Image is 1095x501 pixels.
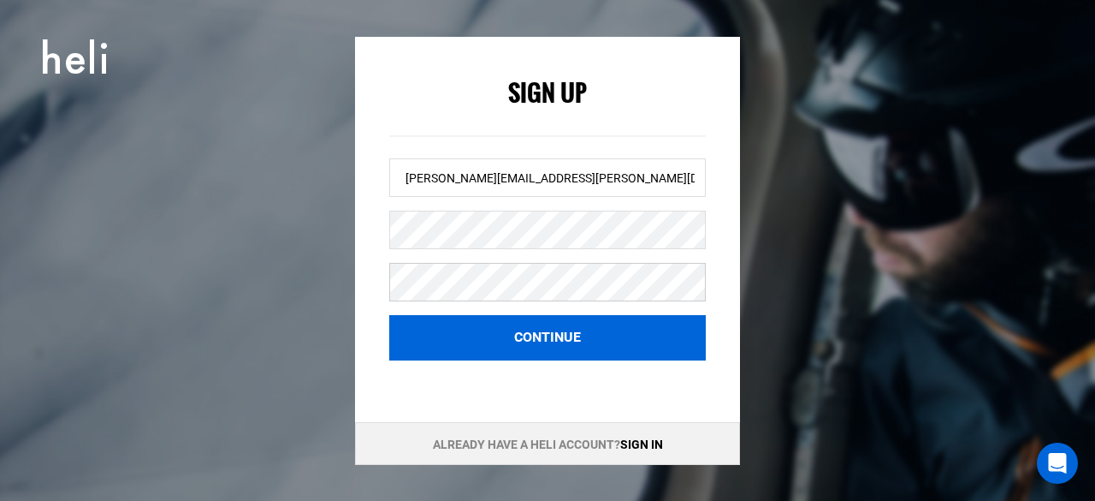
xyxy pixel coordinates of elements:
input: Email [389,158,706,197]
div: Already have a Heli account? [355,422,740,465]
button: Continue [389,315,706,361]
div: Open Intercom Messenger [1037,443,1078,484]
a: Sign in [620,438,663,451]
h2: Sign Up [389,80,706,106]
